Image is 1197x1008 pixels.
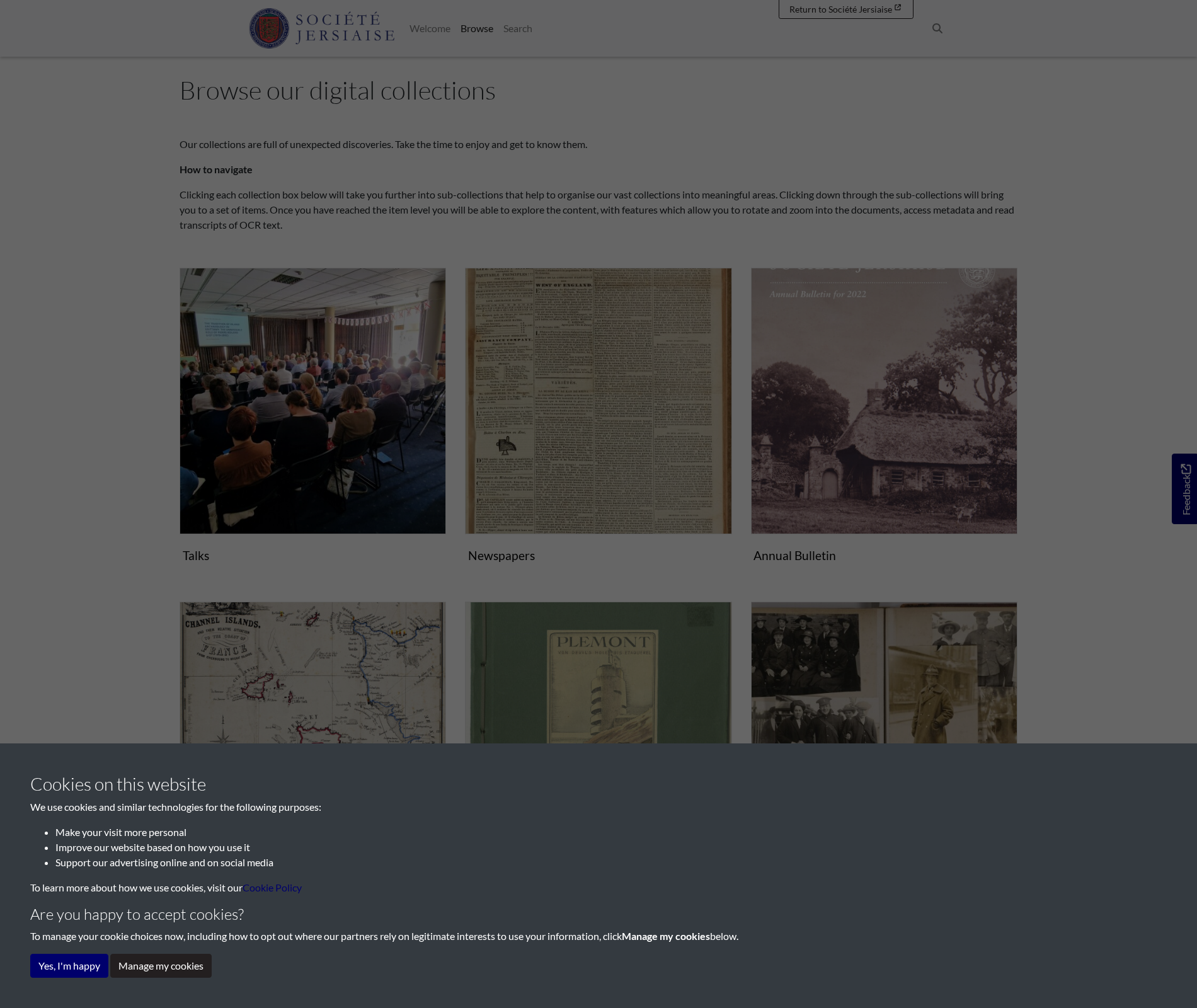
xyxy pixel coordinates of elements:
button: Manage my cookies [110,954,212,978]
p: We use cookies and similar technologies for the following purposes: [30,799,1167,815]
li: Support our advertising online and on social media [55,855,1167,870]
h4: Are you happy to accept cookies? [30,905,1167,924]
button: Yes, I'm happy [30,954,108,978]
li: Make your visit more personal [55,825,1167,840]
li: Improve our website based on how you use it [55,840,1167,855]
p: To manage your cookie choices now, including how to opt out where our partners rely on legitimate... [30,929,1167,944]
h3: Cookies on this website [30,774,1167,795]
a: learn more about cookies [243,881,302,893]
p: To learn more about how we use cookies, visit our [30,880,1167,895]
strong: Manage my cookies [622,930,710,942]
